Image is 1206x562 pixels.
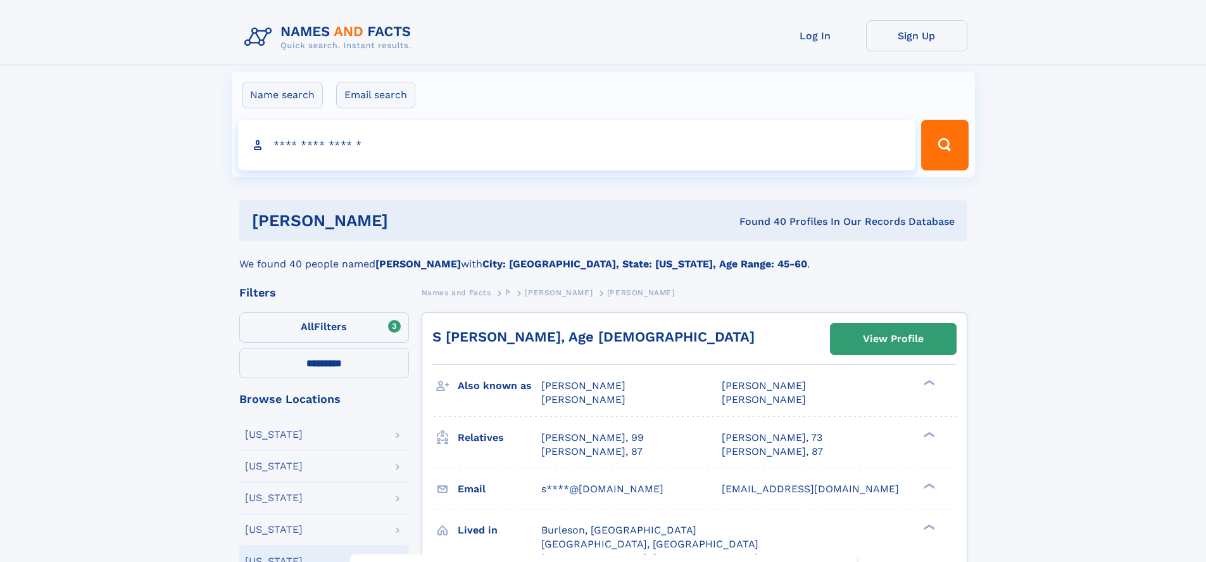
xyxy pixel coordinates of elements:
[432,329,755,345] a: S [PERSON_NAME], Age [DEMOGRAPHIC_DATA]
[541,538,758,550] span: [GEOGRAPHIC_DATA], [GEOGRAPHIC_DATA]
[482,258,807,270] b: City: [GEOGRAPHIC_DATA], State: [US_STATE], Age Range: 45-60
[245,525,303,535] div: [US_STATE]
[563,215,955,229] div: Found 40 Profiles In Our Records Database
[722,380,806,392] span: [PERSON_NAME]
[541,431,644,445] a: [PERSON_NAME], 99
[607,288,675,297] span: [PERSON_NAME]
[863,324,924,354] div: View Profile
[242,82,323,108] label: Name search
[831,324,956,354] a: View Profile
[541,524,696,536] span: Burleson, [GEOGRAPHIC_DATA]
[458,375,541,397] h3: Also known as
[239,20,422,54] img: Logo Names and Facts
[541,393,625,406] span: [PERSON_NAME]
[505,284,511,300] a: P
[336,82,415,108] label: Email search
[239,312,409,343] label: Filters
[245,493,303,503] div: [US_STATE]
[422,284,491,300] a: Names and Facts
[765,20,866,51] a: Log In
[239,287,409,298] div: Filters
[722,445,823,459] a: [PERSON_NAME], 87
[458,478,541,500] h3: Email
[525,284,593,300] a: [PERSON_NAME]
[252,213,564,229] h1: [PERSON_NAME]
[301,321,314,333] span: All
[525,288,593,297] span: [PERSON_NAME]
[722,393,806,406] span: [PERSON_NAME]
[245,461,303,471] div: [US_STATE]
[458,520,541,541] h3: Lived in
[541,445,643,459] a: [PERSON_NAME], 87
[722,431,822,445] a: [PERSON_NAME], 73
[920,482,936,490] div: ❯
[239,393,409,405] div: Browse Locations
[541,380,625,392] span: [PERSON_NAME]
[239,241,967,272] div: We found 40 people named with .
[921,120,968,170] button: Search Button
[722,483,899,495] span: [EMAIL_ADDRESS][DOMAIN_NAME]
[920,523,936,531] div: ❯
[375,258,461,270] b: [PERSON_NAME]
[920,430,936,438] div: ❯
[245,430,303,440] div: [US_STATE]
[920,379,936,387] div: ❯
[238,120,916,170] input: search input
[458,427,541,449] h3: Relatives
[505,288,511,297] span: P
[866,20,967,51] a: Sign Up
